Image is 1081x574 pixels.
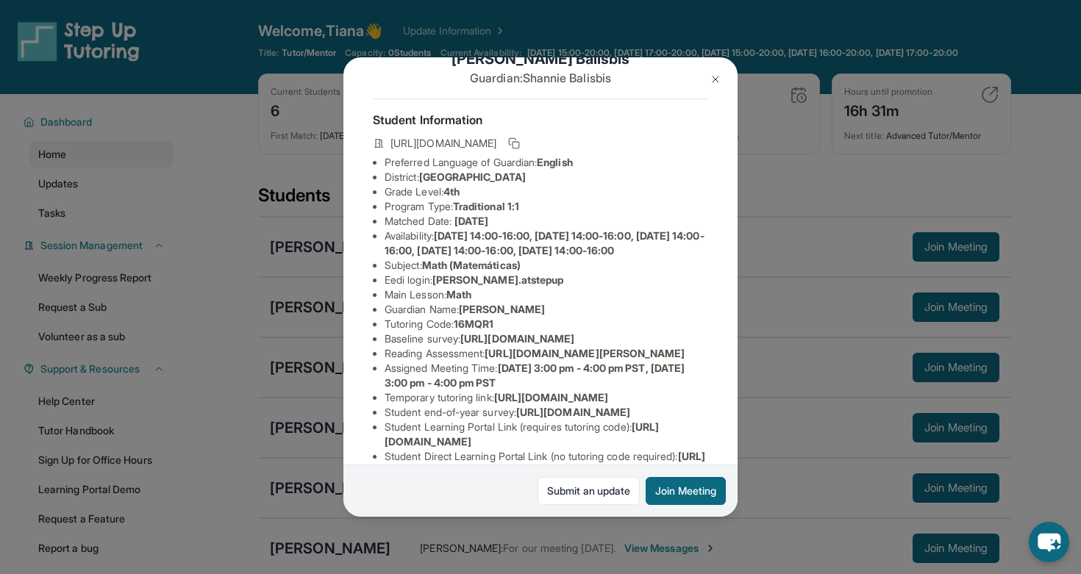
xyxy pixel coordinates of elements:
li: Availability: [385,229,708,258]
li: Temporary tutoring link : [385,390,708,405]
span: [URL][DOMAIN_NAME][PERSON_NAME] [485,347,685,359]
span: Math [446,288,471,301]
span: 16MQR1 [454,318,493,330]
span: [DATE] [454,215,488,227]
span: [URL][DOMAIN_NAME] [494,391,608,403]
a: Submit an update [538,477,640,505]
li: Baseline survey : [385,331,708,346]
span: [GEOGRAPHIC_DATA] [419,171,526,183]
button: Copy link [505,134,523,152]
li: Main Lesson : [385,287,708,302]
li: Student Direct Learning Portal Link (no tutoring code required) : [385,449,708,478]
li: Matched Date: [385,214,708,229]
span: 4th [443,185,460,198]
span: Traditional 1:1 [453,200,519,212]
li: District: [385,170,708,184]
h4: Student Information [373,111,708,129]
li: Program Type: [385,199,708,214]
span: English [537,156,573,168]
li: Student end-of-year survey : [385,405,708,420]
li: Eedi login : [385,273,708,287]
button: chat-button [1029,522,1069,562]
button: Join Meeting [646,477,726,505]
li: Guardian Name : [385,302,708,317]
p: Guardian: Shannie Balisbis [373,69,708,87]
span: [DATE] 3:00 pm - 4:00 pm PST, [DATE] 3:00 pm - 4:00 pm PST [385,362,685,389]
li: Tutoring Code : [385,317,708,331]
span: [URL][DOMAIN_NAME] [460,332,574,345]
li: Subject : [385,258,708,273]
h1: [PERSON_NAME] Balisbis [373,49,708,69]
li: Student Learning Portal Link (requires tutoring code) : [385,420,708,449]
span: [PERSON_NAME].atstepup [432,273,564,286]
span: [URL][DOMAIN_NAME] [516,406,630,418]
img: Close Icon [710,73,721,85]
li: Assigned Meeting Time : [385,361,708,390]
li: Grade Level: [385,184,708,199]
span: [PERSON_NAME] [459,303,545,315]
li: Preferred Language of Guardian: [385,155,708,170]
li: Reading Assessment : [385,346,708,361]
span: [DATE] 14:00-16:00, [DATE] 14:00-16:00, [DATE] 14:00-16:00, [DATE] 14:00-16:00, [DATE] 14:00-16:00 [385,229,704,256]
span: [URL][DOMAIN_NAME] [390,136,496,151]
span: Math (Matemáticas) [422,259,521,271]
